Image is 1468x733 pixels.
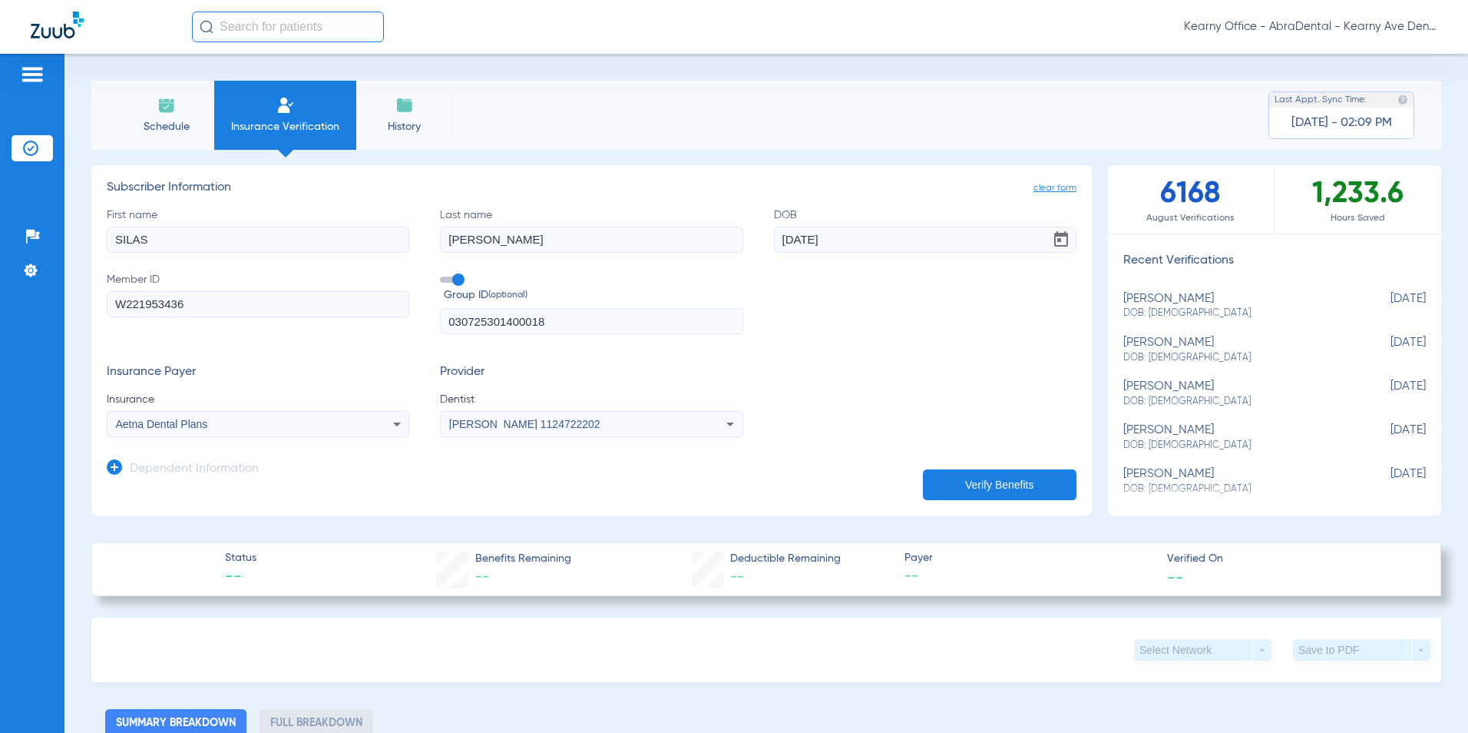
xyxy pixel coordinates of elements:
span: [DATE] - 02:09 PM [1291,115,1392,131]
span: -- [225,567,256,589]
span: Dentist [440,392,742,407]
span: Verified On [1167,551,1417,567]
input: First name [107,227,409,253]
span: DOB: [DEMOGRAPHIC_DATA] [1123,351,1349,365]
div: 6168 [1108,165,1275,234]
span: -- [475,570,489,584]
h3: Dependent Information [130,462,259,477]
span: DOB: [DEMOGRAPHIC_DATA] [1123,395,1349,409]
span: Hours Saved [1275,211,1441,226]
span: Insurance Verification [226,119,345,134]
span: Kearny Office - AbraDental - Kearny Ave Dental, LLC - Kearny General [1184,19,1437,35]
span: Group ID [444,287,742,303]
div: [PERSON_NAME] [1123,467,1349,496]
span: Schedule [130,119,203,134]
img: last sync help info [1397,95,1408,105]
span: DOB: [DEMOGRAPHIC_DATA] [1123,307,1349,320]
span: clear form [1033,181,1076,196]
input: Last name [440,227,742,253]
img: Manual Insurance Verification [276,96,295,114]
span: Aetna Dental Plans [116,418,208,430]
span: [DATE] [1349,292,1426,320]
label: First name [107,207,409,253]
h3: Recent Verifications [1108,254,1441,269]
img: Zuub Logo [31,12,84,38]
span: -- [904,567,1154,586]
div: [PERSON_NAME] [1123,336,1349,364]
span: -- [1167,569,1184,585]
span: [DATE] [1349,380,1426,408]
span: Insurance [107,392,409,407]
span: Last Appt. Sync Time: [1275,92,1367,108]
input: DOBOpen calendar [774,227,1076,253]
div: [PERSON_NAME] [1123,292,1349,320]
h3: Provider [440,365,742,380]
span: Deductible Remaining [730,551,841,567]
div: [PERSON_NAME] [1123,380,1349,408]
div: [PERSON_NAME] [1123,423,1349,452]
input: Search for patients [192,12,384,42]
img: hamburger-icon [20,65,45,84]
small: (optional) [488,287,527,303]
label: DOB [774,207,1076,253]
span: DOB: [DEMOGRAPHIC_DATA] [1123,483,1349,496]
span: [PERSON_NAME] 1124722202 [449,418,600,430]
span: [DATE] [1349,423,1426,452]
span: Status [225,550,256,566]
span: [DATE] [1349,336,1426,364]
input: Member ID [107,291,409,317]
img: History [395,96,414,114]
button: Open calendar [1046,224,1076,255]
label: Last name [440,207,742,253]
button: Verify Benefits [923,469,1076,500]
div: 1,233.6 [1275,165,1441,234]
span: Benefits Remaining [475,551,571,567]
h3: Subscriber Information [107,181,1076,196]
span: History [368,119,441,134]
h3: Insurance Payer [107,365,409,380]
label: Member ID [107,272,409,335]
span: Payer [904,550,1154,566]
span: DOB: [DEMOGRAPHIC_DATA] [1123,439,1349,453]
img: Search Icon [200,20,213,34]
span: August Verifications [1108,211,1274,226]
span: -- [730,570,744,584]
iframe: Chat Widget [1391,659,1468,733]
img: Schedule [157,96,176,114]
span: [DATE] [1349,467,1426,496]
